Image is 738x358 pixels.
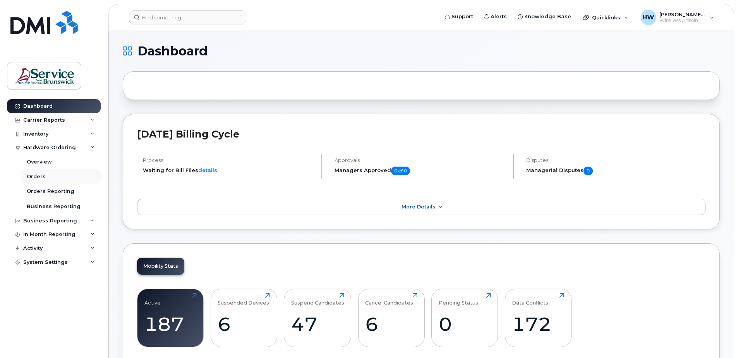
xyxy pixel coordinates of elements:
a: Data Conflicts172 [512,293,564,343]
a: Suspended Devices6 [218,293,270,343]
li: Waiting for Bill Files [143,167,315,174]
a: Pending Status0 [439,293,491,343]
div: Pending Status [439,293,478,306]
div: 187 [144,313,197,336]
div: Suspend Candidates [291,293,344,306]
div: 6 [365,313,417,336]
h5: Managers Approved [335,167,506,175]
span: 0 of 0 [391,167,410,175]
h4: Process [143,157,315,163]
div: Cancel Candidates [365,293,413,306]
a: Cancel Candidates6 [365,293,417,343]
a: Active187 [144,293,197,343]
span: More Details [402,204,436,210]
div: 172 [512,313,564,336]
div: 47 [291,313,344,336]
h4: Disputes [526,157,705,163]
h5: Managerial Disputes [526,167,705,175]
div: 0 [439,313,491,336]
div: Active [144,293,161,306]
span: 0 [584,167,593,175]
h4: Approvals [335,157,506,163]
h2: [DATE] Billing Cycle [137,128,705,140]
a: details [198,167,217,173]
div: Data Conflicts [512,293,548,306]
a: Suspend Candidates47 [291,293,344,343]
div: Suspended Devices [218,293,269,306]
div: 6 [218,313,270,336]
span: Dashboard [137,45,208,57]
